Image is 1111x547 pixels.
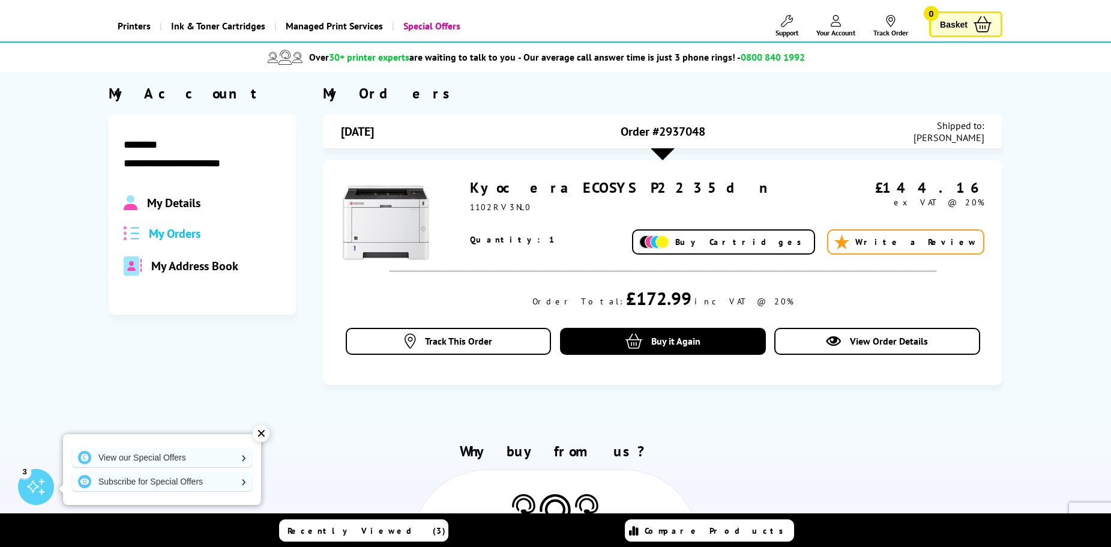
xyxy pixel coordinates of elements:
[346,328,552,355] a: Track This Order
[518,51,805,63] span: - Our average call answer time is just 3 phone rings! -
[470,178,781,197] a: Kyocera ECOSYS P2235dn
[309,51,516,63] span: Over are waiting to talk to you
[914,119,984,131] span: Shipped to:
[929,11,1002,37] a: Basket 0
[694,296,793,307] div: inc VAT @ 20%
[124,226,139,240] img: all-order.svg
[741,51,805,63] span: 0800 840 1992
[940,16,968,32] span: Basket
[160,11,274,41] a: Ink & Toner Cartridges
[149,226,200,241] span: My Orders
[651,335,700,347] span: Buy it Again
[510,494,537,525] img: Printer Experts
[288,525,446,536] span: Recently Viewed (3)
[775,15,798,37] a: Support
[816,15,855,37] a: Your Account
[171,11,265,41] span: Ink & Toner Cartridges
[109,442,1002,461] h2: Why buy from us?
[924,6,939,21] span: 0
[621,124,705,139] span: Order #2937048
[775,28,798,37] span: Support
[341,178,431,268] img: Kyocera ECOSYS P2235dn
[323,84,1002,103] div: My Orders
[124,256,142,276] img: address-book-duotone-solid.svg
[850,335,928,347] span: View Order Details
[124,195,137,211] img: Profile.svg
[560,328,766,355] a: Buy it Again
[18,465,31,478] div: 3
[675,237,808,247] span: Buy Cartridges
[830,178,984,197] div: £144.16
[392,11,469,41] a: Special Offers
[626,286,691,310] div: £172.99
[639,235,669,249] img: Add Cartridges
[625,519,794,542] a: Compare Products
[151,258,238,274] span: My Address Book
[632,229,815,255] a: Buy Cartridges
[827,229,984,255] a: Write a Review
[914,131,984,144] span: [PERSON_NAME]
[341,124,374,139] span: [DATE]
[470,234,556,245] span: Quantity: 1
[72,472,252,491] a: Subscribe for Special Offers
[109,84,297,103] div: My Account
[816,28,855,37] span: Your Account
[830,197,984,208] div: ex VAT @ 20%
[274,11,392,41] a: Managed Print Services
[329,51,409,63] span: 30+ printer experts
[573,494,600,525] img: Printer Experts
[873,15,908,37] a: Track Order
[645,525,790,536] span: Compare Products
[774,328,980,355] a: View Order Details
[279,519,448,542] a: Recently Viewed (3)
[532,296,623,307] div: Order Total:
[253,425,269,442] div: ✕
[537,494,573,536] img: Printer Experts
[855,237,977,247] span: Write a Review
[72,448,252,467] a: View our Special Offers
[425,335,492,347] span: Track This Order
[470,202,830,213] div: 1102RV3NL0
[147,195,200,211] span: My Details
[109,11,160,41] a: Printers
